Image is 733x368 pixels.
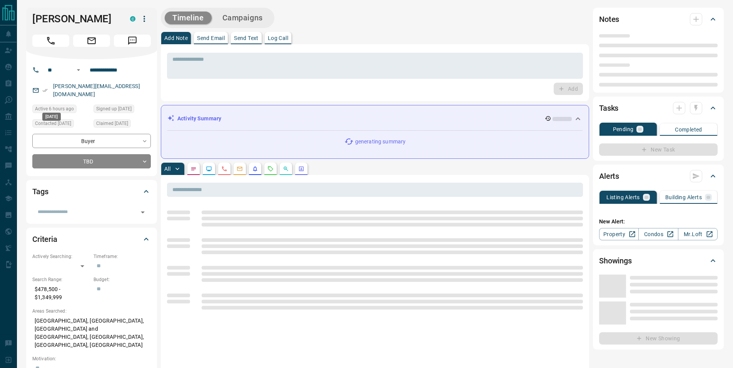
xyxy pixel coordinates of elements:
[32,253,90,260] p: Actively Searching:
[94,105,151,115] div: Wed Mar 18 2020
[53,83,140,97] a: [PERSON_NAME][EMAIL_ADDRESS][DOMAIN_NAME]
[96,105,132,113] span: Signed up [DATE]
[32,276,90,283] p: Search Range:
[94,119,151,130] div: Tue Jan 02 2024
[215,12,270,24] button: Campaigns
[32,105,90,115] div: Sat Sep 13 2025
[638,228,678,240] a: Condos
[234,35,259,41] p: Send Text
[206,166,212,172] svg: Lead Browsing Activity
[73,35,110,47] span: Email
[32,35,69,47] span: Call
[165,12,212,24] button: Timeline
[32,230,151,248] div: Criteria
[32,283,90,304] p: $478,500 - $1,349,999
[599,218,718,226] p: New Alert:
[167,112,583,126] div: Activity Summary
[32,185,48,198] h2: Tags
[613,127,634,132] p: Pending
[665,195,702,200] p: Building Alerts
[283,166,289,172] svg: Opportunities
[42,88,48,93] svg: Email Verified
[32,134,151,148] div: Buyer
[32,119,90,130] div: Fri Feb 23 2024
[32,233,57,245] h2: Criteria
[197,35,225,41] p: Send Email
[675,127,702,132] p: Completed
[130,16,135,22] div: condos.ca
[599,170,619,182] h2: Alerts
[35,120,71,127] span: Contacted [DATE]
[678,228,718,240] a: Mr.Loft
[252,166,258,172] svg: Listing Alerts
[32,13,119,25] h1: [PERSON_NAME]
[267,166,274,172] svg: Requests
[221,166,227,172] svg: Calls
[599,228,639,240] a: Property
[298,166,304,172] svg: Agent Actions
[599,255,632,267] h2: Showings
[355,138,406,146] p: generating summary
[164,166,170,172] p: All
[599,99,718,117] div: Tasks
[606,195,640,200] p: Listing Alerts
[74,65,83,75] button: Open
[35,105,74,113] span: Active 6 hours ago
[599,10,718,28] div: Notes
[190,166,197,172] svg: Notes
[137,207,148,218] button: Open
[32,308,151,315] p: Areas Searched:
[177,115,221,123] p: Activity Summary
[599,13,619,25] h2: Notes
[599,102,618,114] h2: Tasks
[164,35,188,41] p: Add Note
[32,355,151,362] p: Motivation:
[114,35,151,47] span: Message
[32,182,151,201] div: Tags
[94,253,151,260] p: Timeframe:
[96,120,128,127] span: Claimed [DATE]
[599,167,718,185] div: Alerts
[32,154,151,168] div: TBD
[599,251,718,270] div: Showings
[94,276,151,283] p: Budget:
[237,166,243,172] svg: Emails
[42,113,61,121] div: [DATE]
[32,315,151,351] p: [GEOGRAPHIC_DATA], [GEOGRAPHIC_DATA], [GEOGRAPHIC_DATA] and [GEOGRAPHIC_DATA], [GEOGRAPHIC_DATA],...
[268,35,288,41] p: Log Call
